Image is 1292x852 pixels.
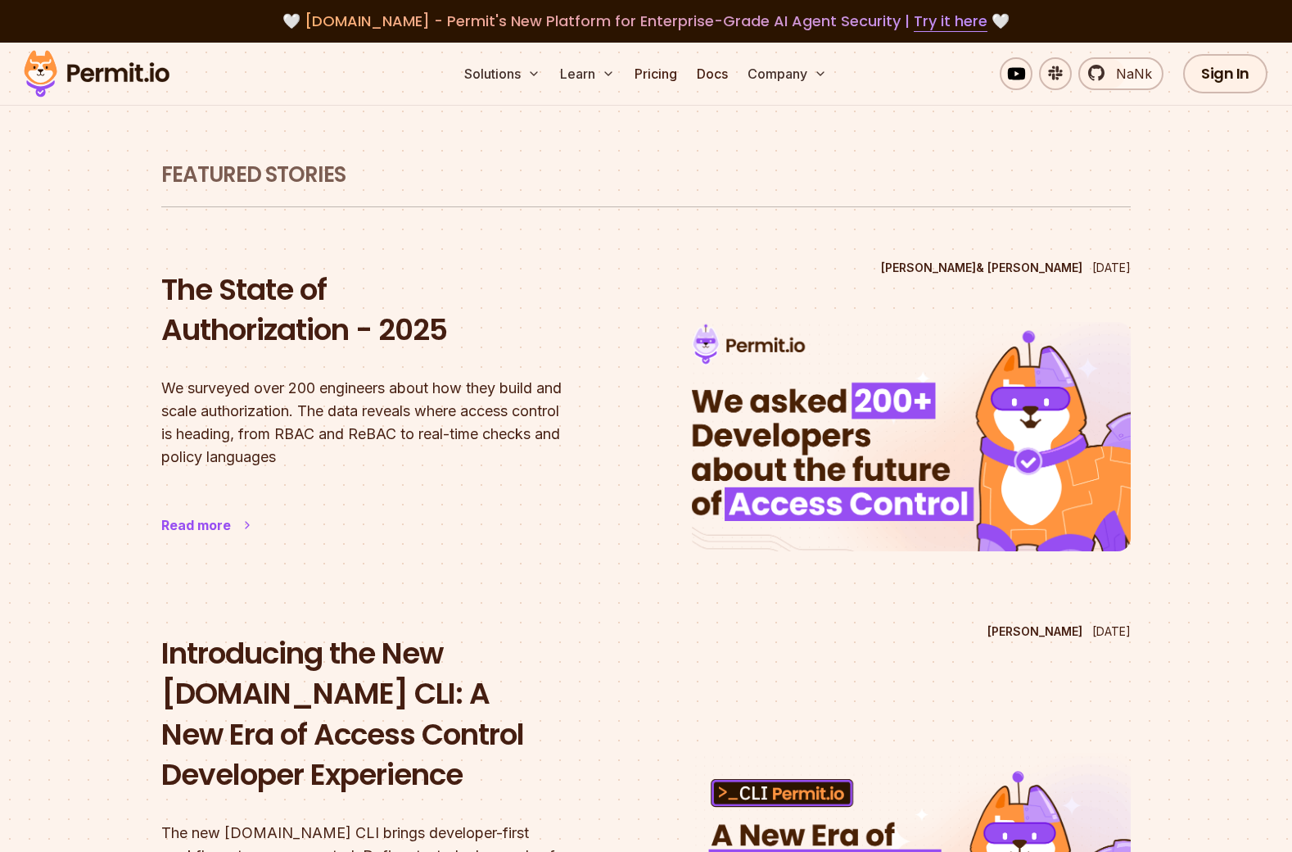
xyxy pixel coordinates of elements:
button: Solutions [458,57,547,90]
button: Learn [553,57,621,90]
p: [PERSON_NAME] & [PERSON_NAME] [881,260,1082,276]
span: NaNk [1106,64,1152,84]
time: [DATE] [1092,261,1131,274]
h2: The State of Authorization - 2025 [161,270,600,351]
p: [PERSON_NAME] [987,623,1082,640]
div: Read more [161,515,231,535]
a: Docs [690,57,734,90]
button: Company [741,57,833,90]
p: We surveyed over 200 engineers about how they build and scale authorization. The data reveals whe... [161,377,600,469]
img: Permit logo [16,46,177,102]
a: Pricing [628,57,684,90]
a: The State of Authorization - 2025[PERSON_NAME]& [PERSON_NAME][DATE]The State of Authorization - 2... [161,253,1131,584]
div: 🤍 🤍 [39,10,1253,33]
a: NaNk [1078,57,1163,90]
time: [DATE] [1092,624,1131,638]
h1: Featured Stories [161,161,1131,190]
img: The State of Authorization - 2025 [670,310,1153,563]
span: [DOMAIN_NAME] - Permit's New Platform for Enterprise-Grade AI Agent Security | [305,11,987,31]
h2: Introducing the New [DOMAIN_NAME] CLI: A New Era of Access Control Developer Experience [161,633,600,795]
a: Try it here [914,11,987,32]
a: Sign In [1183,54,1267,93]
